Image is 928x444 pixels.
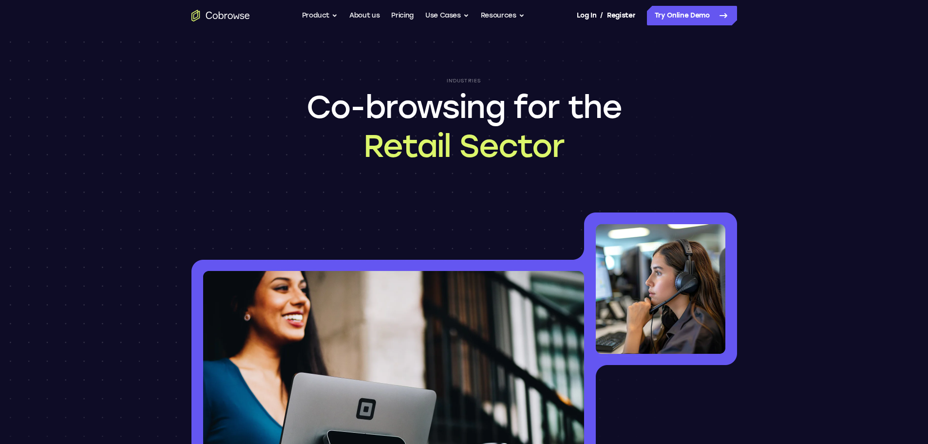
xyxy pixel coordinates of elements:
a: Go to the home page [191,10,250,21]
a: Log In [577,6,596,25]
h1: Co-browsing for the [306,88,622,166]
p: Industries [447,78,481,84]
a: About us [349,6,379,25]
button: Resources [481,6,525,25]
button: Use Cases [425,6,469,25]
span: / [600,10,603,21]
a: Pricing [391,6,414,25]
button: Product [302,6,338,25]
a: Try Online Demo [647,6,737,25]
a: Register [607,6,635,25]
span: Retail Sector [306,127,622,166]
